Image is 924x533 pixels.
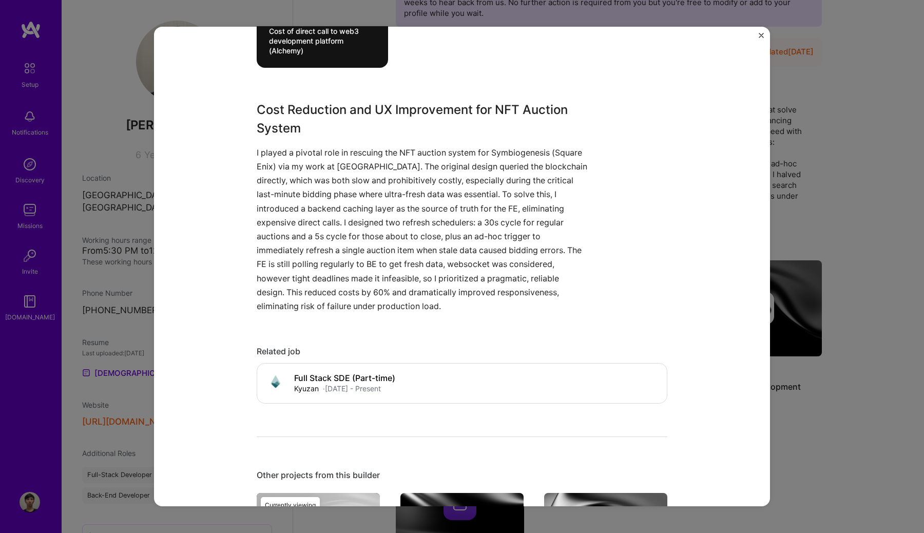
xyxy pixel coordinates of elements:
div: · [DATE] - Present [323,383,381,394]
h4: Full Stack SDE (Part-time) [294,373,395,383]
div: Cost of direct call to web3 development platform (Alchemy) [269,26,376,55]
div: Related job [257,346,667,357]
div: Other projects from this builder [257,470,667,481]
p: I played a pivotal role in rescuing the NFT auction system for Symbiogenesis (Square Enix) via my... [257,146,590,313]
h3: Cost Reduction and UX Improvement for NFT Auction System [257,101,590,138]
div: Currently viewing [261,497,320,513]
img: Company logo [265,372,286,392]
button: Close [759,33,764,44]
div: Kyuzan [294,383,319,394]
